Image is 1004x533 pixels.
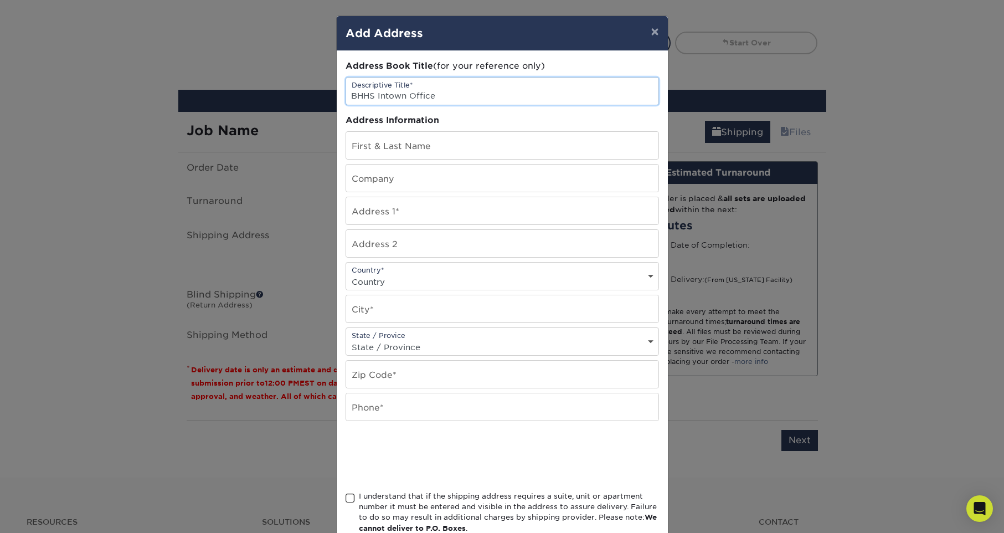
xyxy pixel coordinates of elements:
[966,495,993,522] div: Open Intercom Messenger
[346,434,514,478] iframe: reCAPTCHA
[346,60,659,73] div: (for your reference only)
[346,60,433,71] span: Address Book Title
[346,25,659,42] h4: Add Address
[642,16,667,47] button: ×
[346,114,659,127] div: Address Information
[359,513,657,532] b: We cannot deliver to P.O. Boxes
